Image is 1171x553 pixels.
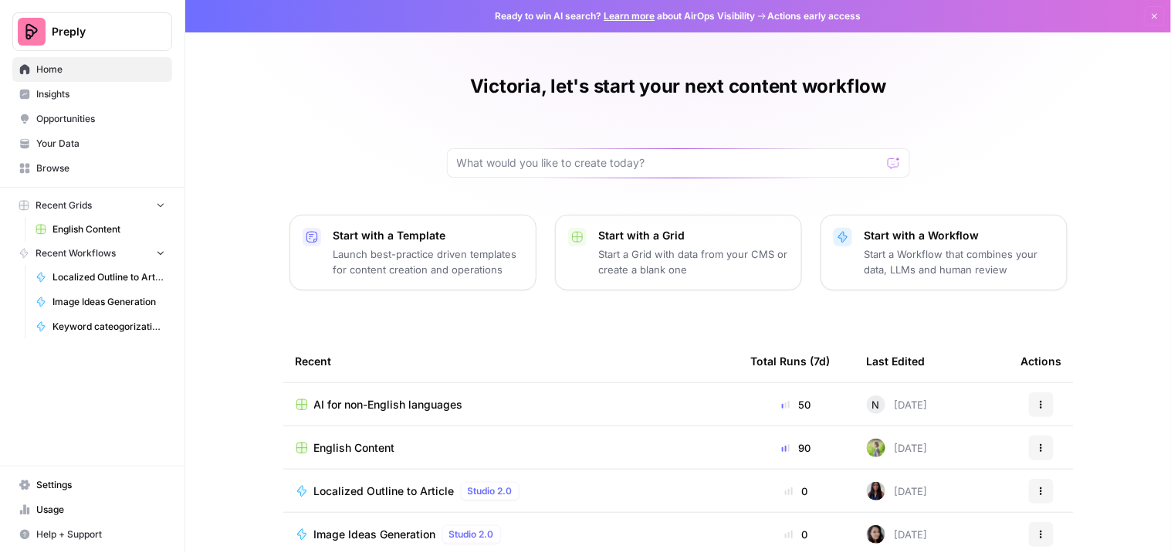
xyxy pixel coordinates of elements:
[751,527,842,542] div: 0
[36,161,165,175] span: Browse
[314,397,463,412] span: AI for non-English languages
[751,397,842,412] div: 50
[821,215,1068,290] button: Start with a WorkflowStart a Workflow that combines your data, LLMs and human review
[36,87,165,101] span: Insights
[29,217,172,242] a: English Content
[36,63,165,76] span: Home
[52,222,165,236] span: English Content
[867,525,885,544] img: 0od0somutai3rosqwdkhgswflu93
[867,482,885,500] img: rox323kbkgutb4wcij4krxobkpon
[12,82,172,107] a: Insights
[867,439,885,457] img: x463fqydspcbsmdf8jjh9z70810l
[289,215,536,290] button: Start with a TemplateLaunch best-practice driven templates for content creation and operations
[36,503,165,517] span: Usage
[12,131,172,156] a: Your Data
[12,107,172,131] a: Opportunities
[599,246,789,277] p: Start a Grid with data from your CMS or create a blank one
[449,528,494,541] span: Studio 2.0
[12,522,172,547] button: Help + Support
[36,528,165,541] span: Help + Support
[52,270,165,284] span: Localized Outline to Article
[555,215,802,290] button: Start with a GridStart a Grid with data from your CMS or create a blank one
[314,440,395,456] span: English Content
[12,473,172,497] a: Settings
[12,242,172,265] button: Recent Workflows
[296,440,726,456] a: English Content
[751,440,842,456] div: 90
[12,497,172,522] a: Usage
[751,340,831,382] div: Total Runs (7d)
[12,156,172,181] a: Browse
[29,265,172,290] a: Localized Outline to Article
[751,483,842,499] div: 0
[867,525,928,544] div: [DATE]
[296,397,726,412] a: AI for non-English languages
[314,527,436,542] span: Image Ideas Generation
[36,137,165,151] span: Your Data
[36,198,92,212] span: Recent Grids
[865,228,1054,243] p: Start with a Workflow
[12,12,172,51] button: Workspace: Preply
[314,483,455,499] span: Localized Outline to Article
[52,320,165,334] span: Keyword cateogorization workflow test
[29,290,172,314] a: Image Ideas Generation
[867,482,928,500] div: [DATE]
[496,9,756,23] span: Ready to win AI search? about AirOps Visibility
[12,194,172,217] button: Recent Grids
[333,228,523,243] p: Start with a Template
[604,10,655,22] a: Learn more
[296,340,726,382] div: Recent
[12,57,172,82] a: Home
[52,24,145,39] span: Preply
[865,246,1054,277] p: Start a Workflow that combines your data, LLMs and human review
[36,246,116,260] span: Recent Workflows
[768,9,861,23] span: Actions early access
[296,482,726,500] a: Localized Outline to ArticleStudio 2.0
[333,246,523,277] p: Launch best-practice driven templates for content creation and operations
[457,155,882,171] input: What would you like to create today?
[36,112,165,126] span: Opportunities
[296,525,726,544] a: Image Ideas GenerationStudio 2.0
[470,74,886,99] h1: Victoria, let's start your next content workflow
[599,228,789,243] p: Start with a Grid
[867,340,926,382] div: Last Edited
[872,397,880,412] span: N
[468,484,513,498] span: Studio 2.0
[867,439,928,457] div: [DATE]
[36,478,165,492] span: Settings
[18,18,46,46] img: Preply Logo
[29,314,172,339] a: Keyword cateogorization workflow test
[1021,340,1062,382] div: Actions
[52,295,165,309] span: Image Ideas Generation
[867,395,928,414] div: [DATE]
